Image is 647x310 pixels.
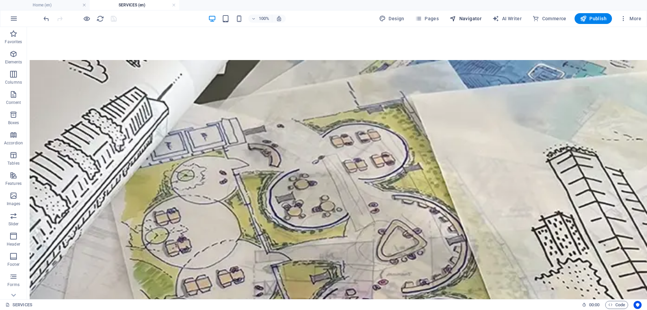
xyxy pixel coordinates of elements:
p: Favorites [5,39,22,45]
span: Navigator [450,15,482,22]
i: On resize automatically adjust zoom level to fit chosen device. [276,16,282,22]
span: Code [608,301,625,309]
button: More [617,13,644,24]
p: Slider [8,221,19,227]
span: 00 00 [589,301,599,309]
h6: 100% [258,15,269,23]
p: Features [5,181,22,186]
span: AI Writer [492,15,522,22]
span: Design [379,15,404,22]
a: Click to cancel selection. Double-click to open Pages [5,301,32,309]
span: Pages [415,15,439,22]
span: Publish [580,15,607,22]
p: Columns [5,80,22,85]
button: Usercentrics [634,301,642,309]
p: Footer [7,262,20,267]
p: Elements [5,59,22,65]
p: Content [6,100,21,105]
button: 100% [248,15,272,23]
button: Pages [412,13,441,24]
span: More [620,15,641,22]
button: AI Writer [490,13,524,24]
div: Design (Ctrl+Alt+Y) [376,13,407,24]
button: Navigator [447,13,484,24]
p: Forms [7,282,20,287]
button: Publish [575,13,612,24]
p: Header [7,242,20,247]
p: Boxes [8,120,19,125]
button: Code [605,301,628,309]
button: Design [376,13,407,24]
i: Undo: Move elements (Ctrl+Z) [42,15,50,23]
h4: SERVICES (en) [90,1,179,9]
p: Tables [7,161,20,166]
button: reload [96,15,104,23]
i: Reload page [96,15,104,23]
button: undo [42,15,50,23]
p: Images [7,201,21,206]
p: Accordion [4,140,23,146]
h6: Session time [582,301,600,309]
span: Commerce [532,15,566,22]
button: Commerce [530,13,569,24]
span: : [594,302,595,307]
